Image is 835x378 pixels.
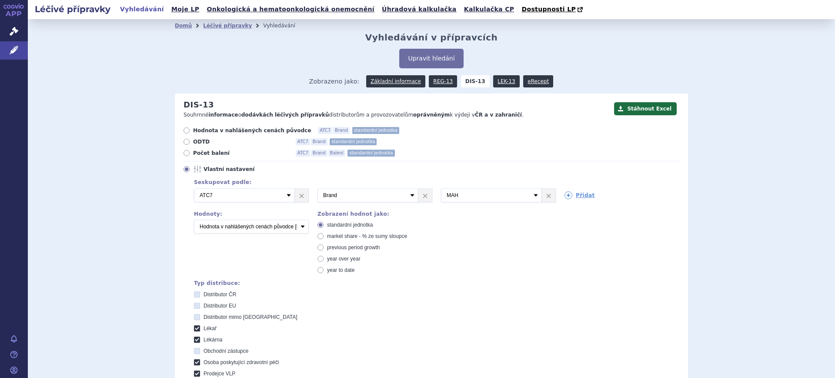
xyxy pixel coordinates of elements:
span: standardní jednotka [330,138,377,145]
span: ATC7 [318,127,332,134]
span: Lékař [204,325,217,331]
span: Distributor mimo [GEOGRAPHIC_DATA] [204,314,297,320]
div: Zobrazení hodnot jako: [317,211,432,217]
span: standardní jednotka [347,150,394,157]
strong: informace [209,112,238,118]
span: Prodejce VLP [204,371,235,377]
a: Léčivé přípravky [203,23,252,29]
a: Dostupnosti LP [519,3,587,16]
span: Brand [311,150,327,157]
span: Distributor EU [204,303,236,309]
span: Dostupnosti LP [521,6,576,13]
h2: Vyhledávání v přípravcích [365,32,498,43]
a: Přidat [564,191,595,199]
a: REG-13 [429,75,457,87]
span: Hodnota v nahlášených cenách původce [193,127,311,134]
span: year to date [327,267,354,273]
a: Domů [175,23,192,29]
a: × [542,189,555,202]
a: Základní informace [366,75,425,87]
a: Moje LP [169,3,202,15]
button: Upravit hledání [399,49,463,68]
a: × [418,189,432,202]
h2: DIS-13 [184,100,214,110]
a: LEK-13 [493,75,519,87]
a: × [295,189,308,202]
div: Seskupovat podle: [185,179,679,185]
span: ODTD [193,138,289,145]
span: Lékárna [204,337,222,343]
span: market share - % ze sumy sloupce [327,233,407,239]
strong: oprávněným [413,112,450,118]
div: 3 [185,188,679,202]
span: Obchodní zástupce [204,348,248,354]
a: Kalkulačka CP [461,3,517,15]
strong: dodávkách léčivých přípravků [241,112,329,118]
div: Typ distribuce: [194,280,679,286]
strong: DIS-13 [461,75,490,87]
button: Stáhnout Excel [614,102,677,115]
span: Balení [328,150,345,157]
span: ATC7 [296,138,310,145]
span: Brand [311,138,327,145]
span: year over year [327,256,361,262]
div: Hodnoty: [194,211,309,217]
a: Vyhledávání [117,3,167,15]
span: Vlastní nastavení [204,166,299,173]
span: standardní jednotka [327,222,373,228]
span: previous period growth [327,244,380,251]
a: Onkologická a hematoonkologická onemocnění [204,3,377,15]
span: Brand [333,127,350,134]
a: eRecept [523,75,553,87]
h2: Léčivé přípravky [28,3,117,15]
span: ATC7 [296,150,310,157]
p: Souhrnné o distributorům a provozovatelům k výdeji v . [184,111,610,119]
a: Úhradová kalkulačka [379,3,459,15]
span: standardní jednotka [352,127,399,134]
span: Osoba poskytující zdravotní péči [204,359,279,365]
strong: ČR a v zahraničí [475,112,522,118]
span: Zobrazeno jako: [309,75,360,87]
span: Počet balení [193,150,289,157]
span: Distributor ČR [204,291,236,298]
li: Vyhledávání [263,19,307,32]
